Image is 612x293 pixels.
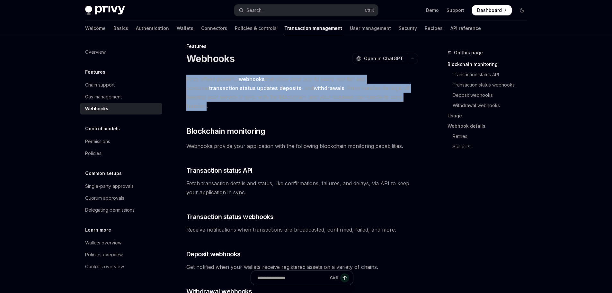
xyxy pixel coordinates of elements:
a: Policies [80,148,162,159]
span: Fetch transaction details and status, like confirmations, failures, and delays, via API to keep y... [186,179,418,197]
a: User management [350,21,391,36]
strong: deposits [279,85,301,91]
a: Deposit webhooks [448,90,532,100]
button: Toggle dark mode [517,5,527,15]
a: Wallets [177,21,193,36]
a: Transaction status API [448,69,532,80]
span: Open in ChatGPT [364,55,403,62]
a: Recipes [425,21,443,36]
span: Webhooks provide your application with the following blockchain monitoring capabilities. [186,142,418,151]
a: Demo [426,7,439,14]
a: Chain support [80,79,162,91]
button: Open search [234,5,378,16]
div: Gas management [85,93,122,101]
input: Ask a question... [257,271,327,285]
img: dark logo [85,6,125,15]
span: Deposit webhooks [186,250,241,259]
a: Withdrawal webhooks [448,100,532,111]
a: Blockchain monitoring [448,59,532,69]
div: Wallets overview [85,239,121,247]
a: Usage [448,111,532,121]
a: Static IPs [448,142,532,152]
span: Ctrl K [365,8,374,13]
a: Transaction management [284,21,342,36]
span: Receive notifications when transactions are broadcasted, confirmed, failed, and more. [186,225,418,234]
div: Chain support [85,81,115,89]
div: Controls overview [85,263,124,270]
span: Get notified when your wallets receive registered assets on a variety of chains. [186,262,418,271]
a: Retries [448,131,532,142]
strong: transaction status updates [209,85,278,91]
h5: Learn more [85,226,111,234]
a: Single-party approvals [80,180,162,192]
span: On this page [454,49,483,57]
a: Authentication [136,21,169,36]
span: Blockchain monitoring [186,126,265,136]
strong: withdrawals [314,85,344,91]
span: Transaction status webhooks [186,212,274,221]
a: Support [447,7,464,14]
a: Security [399,21,417,36]
a: Webhook details [448,121,532,131]
a: Connectors [201,21,227,36]
div: Single-party approvals [85,182,134,190]
span: Transaction status API [186,166,253,175]
div: Features [186,43,418,50]
button: Open in ChatGPT [352,53,407,64]
a: Permissions [80,136,162,147]
a: Delegating permissions [80,204,162,216]
a: Controls overview [80,261,162,272]
h1: Webhooks [186,53,235,64]
h5: Control models [85,125,120,133]
a: Quorum approvals [80,192,162,204]
a: Webhooks [80,103,162,114]
a: Wallets overview [80,237,162,249]
div: Quorum approvals [85,194,124,202]
div: Permissions [85,138,110,145]
a: Overview [80,46,162,58]
a: Gas management [80,91,162,103]
div: Delegating permissions [85,206,135,214]
strong: webhooks [239,76,265,82]
div: Policies overview [85,251,123,259]
span: Dashboard [477,7,502,14]
div: Search... [246,6,264,14]
span: Privy offers powerful that allow your app to easily monitor and consume , , and . Privy handles t... [186,75,418,111]
div: Overview [85,48,106,56]
a: API reference [450,21,481,36]
button: Send message [340,273,349,282]
a: Policies overview [80,249,162,261]
div: Policies [85,150,102,157]
h5: Common setups [85,169,122,177]
div: Webhooks [85,105,108,113]
a: Dashboard [472,5,512,15]
h5: Features [85,68,105,76]
a: Welcome [85,21,106,36]
a: Policies & controls [235,21,277,36]
a: Basics [113,21,128,36]
a: Transaction status webhooks [448,80,532,90]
